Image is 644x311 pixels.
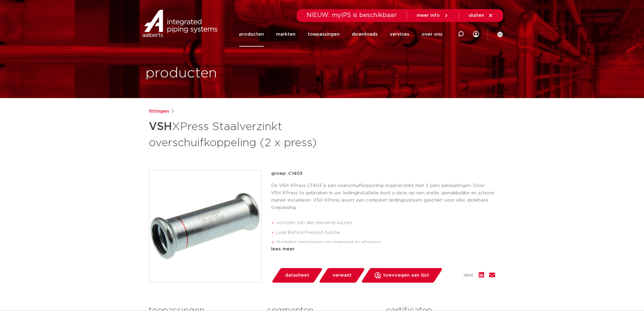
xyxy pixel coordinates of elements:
[285,270,309,280] span: datasheet
[318,268,365,283] a: verwant
[469,13,493,18] a: sluiten
[271,170,495,177] p: groep: C1403
[271,182,495,211] p: De VSH XPress C1403 is een overschuifkoppeling staalverzinkt met 2 pers aansluitingen. Door VSH X...
[390,22,409,47] a: services
[352,22,378,47] a: downloads
[332,270,352,280] span: verwant
[149,121,172,132] strong: VSH
[308,22,340,47] a: toepassingen
[149,170,261,282] img: Product Image for VSH XPress Staalverzinkt overschuifkoppeling (2 x press)
[276,218,495,228] li: voorzien van alle relevante keuren
[145,64,217,83] h1: producten
[464,272,474,279] span: deel:
[276,228,495,238] li: Leak Before Pressed-functie
[473,22,479,47] div: my IPS
[239,22,443,47] nav: Menu
[271,246,495,253] div: lees meer
[383,270,429,280] span: toevoegen aan lijst
[417,13,440,18] span: meer info
[422,22,443,47] a: over ons
[417,13,449,18] a: meer info
[149,108,169,115] a: fittingen
[239,22,264,47] a: producten
[276,22,296,47] a: markten
[271,268,323,283] a: datasheet
[469,13,484,18] span: sluiten
[306,12,397,18] span: NIEUW: myIPS is beschikbaar
[149,118,377,150] h1: XPress Staalverzinkt overschuifkoppeling (2 x press)
[276,238,495,247] li: duidelijke herkenning van materiaal en afmeting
